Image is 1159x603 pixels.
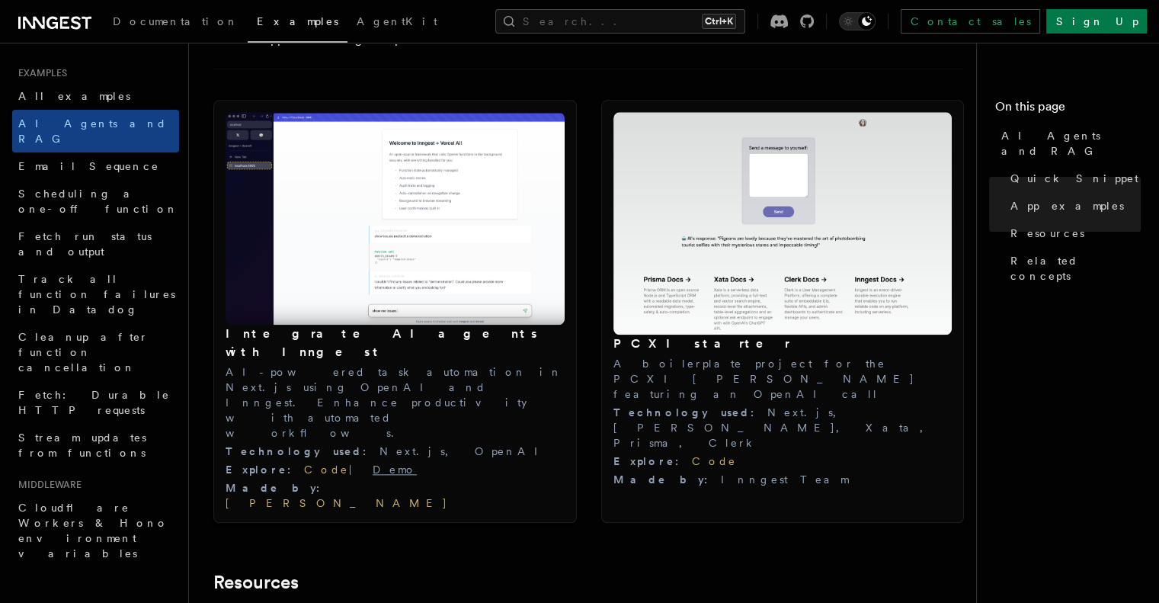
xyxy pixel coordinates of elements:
span: Scheduling a one-off function [18,188,178,215]
a: App examples [1004,192,1141,220]
a: AI Agents and RAG [995,122,1141,165]
a: Email Sequence [12,152,179,180]
span: Explore : [613,455,692,467]
span: Documentation [113,15,239,27]
img: Integrate AI agents with Inngest [226,112,565,326]
div: | [226,462,565,477]
a: Scheduling a one-off function [12,180,179,223]
a: AI Agents and RAG [12,110,179,152]
div: Next.js, OpenAI [226,444,565,459]
span: Explore : [226,463,304,476]
p: A boilerplate project for the PCXI [PERSON_NAME] featuring an OpenAI call [613,356,952,402]
span: Resources [1010,226,1084,241]
p: AI-powered task automation in Next.js using OpenAI and Inngest. Enhance productivity with automat... [226,364,565,441]
span: App examples [1010,198,1124,213]
span: Cloudflare Workers & Hono environment variables [18,502,168,560]
a: Cleanup after function cancellation [12,323,179,381]
span: AgentKit [357,15,437,27]
a: Documentation [104,5,248,41]
a: Resources [1004,220,1141,247]
span: Track all function failures in Datadog [18,273,175,316]
div: Inngest Team [613,472,952,487]
a: Stream updates from functions [12,424,179,467]
span: Middleware [12,479,82,491]
span: Stream updates from functions [18,431,146,459]
a: Cloudflare Workers & Hono environment variables [12,494,179,567]
span: Made by : [613,473,721,486]
span: Examples [257,15,338,27]
span: AI Agents and RAG [1001,128,1141,159]
span: All examples [18,90,130,102]
span: AI Agents and RAG [18,117,167,145]
a: Code [304,463,349,476]
a: [PERSON_NAME] [226,497,448,509]
a: Demo [373,463,417,476]
a: Sign Up [1046,9,1147,34]
span: Related concepts [1010,253,1141,284]
a: Fetch: Durable HTTP requests [12,381,179,424]
div: Next.js, [PERSON_NAME], Xata, Prisma, Clerk [613,405,952,451]
a: Contact sales [901,9,1040,34]
span: Cleanup after function cancellation [18,331,149,374]
span: Fetch run status and output [18,230,152,258]
h4: On this page [995,98,1141,122]
span: Fetch: Durable HTTP requests [18,389,170,416]
a: Examples [248,5,347,43]
a: All examples [12,82,179,110]
a: Related concepts [1004,247,1141,290]
a: Track all function failures in Datadog [12,265,179,323]
img: PCXI starter [613,112,952,335]
a: Quick Snippet [1004,165,1141,192]
h3: Integrate AI agents with Inngest [226,325,565,361]
h3: PCXI starter [613,335,952,353]
span: Quick Snippet [1010,171,1138,186]
kbd: Ctrl+K [702,14,736,29]
span: Technology used : [613,406,767,419]
a: Code [692,455,737,467]
span: Technology used : [226,445,379,457]
a: Resources [213,572,299,593]
button: Search...Ctrl+K [495,9,745,34]
a: Fetch run status and output [12,223,179,265]
span: Examples [12,67,67,79]
button: Toggle dark mode [839,12,876,30]
a: AgentKit [347,5,447,41]
span: Made by : [226,482,333,494]
span: Email Sequence [18,160,159,172]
